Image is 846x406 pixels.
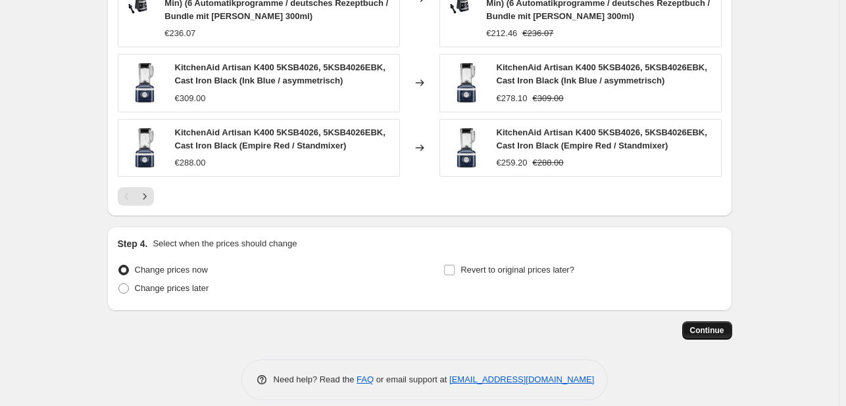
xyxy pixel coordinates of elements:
[682,321,732,340] button: Continue
[164,27,195,40] div: €236.07
[175,92,206,105] div: €309.00
[690,325,724,336] span: Continue
[125,63,164,102] img: 519aaENJLKL_80x.jpg
[175,62,386,85] span: KitchenAid Artisan K400 5KSB4026, 5KSB4026EBK, Cast Iron Black (Ink Blue / asymmetrisch)
[447,63,486,102] img: 519aaENJLKL_80x.jpg
[533,92,564,105] strike: €309.00
[497,127,707,150] span: KitchenAid Artisan K400 5KSB4026, 5KSB4026EBK, Cast Iron Black (Empire Red / Standmixer)
[486,27,517,40] div: €212.46
[449,374,594,384] a: [EMAIL_ADDRESS][DOMAIN_NAME]
[522,27,553,40] strike: €236.07
[533,156,564,169] strike: €288.00
[136,187,154,206] button: Next
[497,156,528,169] div: €259.20
[374,374,449,384] span: or email support at
[125,128,164,168] img: 519aaENJLKL_80x.jpg
[118,237,148,250] h2: Step 4.
[447,128,486,168] img: 519aaENJLKL_80x.jpg
[497,62,707,85] span: KitchenAid Artisan K400 5KSB4026, 5KSB4026EBK, Cast Iron Black (Ink Blue / asymmetrisch)
[274,374,357,384] span: Need help? Read the
[118,187,154,206] nav: Pagination
[460,265,574,275] span: Revert to original prices later?
[135,283,209,293] span: Change prices later
[175,156,206,169] div: €288.00
[175,127,386,150] span: KitchenAid Artisan K400 5KSB4026, 5KSB4026EBK, Cast Iron Black (Empire Red / Standmixer)
[135,265,208,275] span: Change prices now
[153,237,297,250] p: Select when the prices should change
[497,92,528,105] div: €278.10
[357,374,374,384] a: FAQ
